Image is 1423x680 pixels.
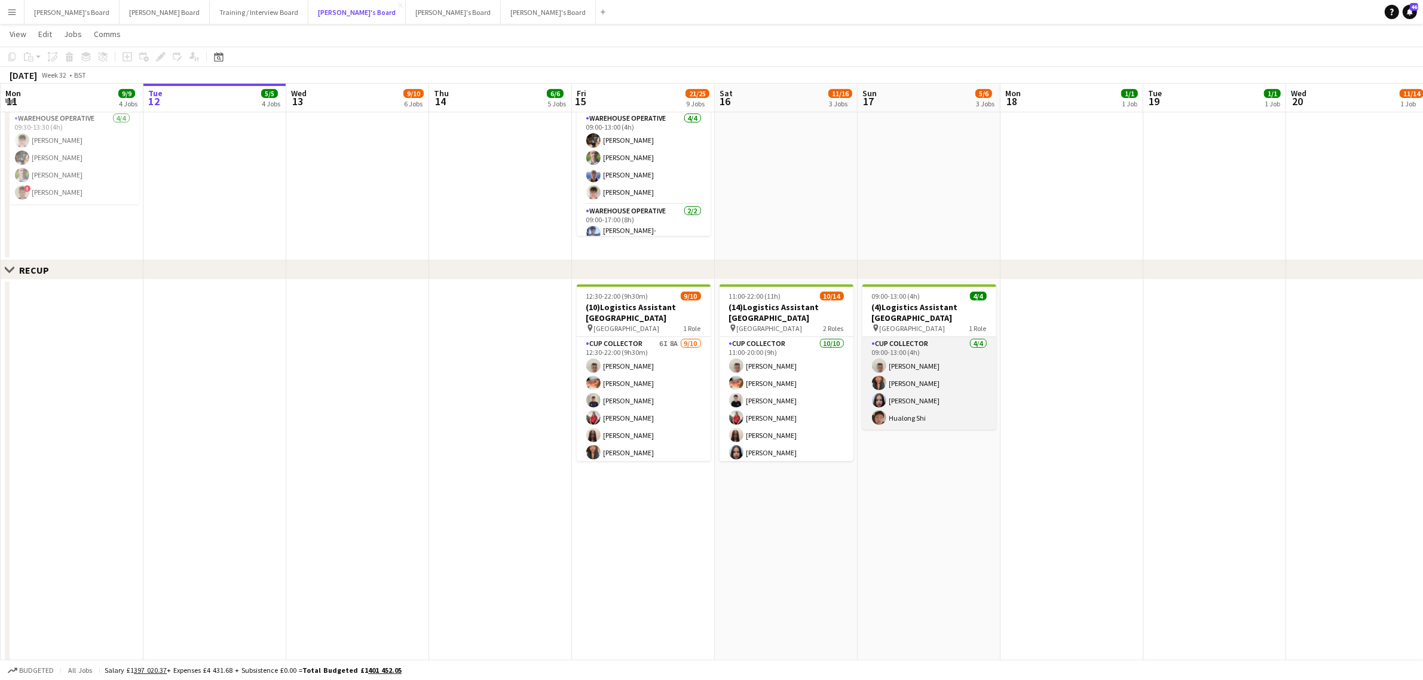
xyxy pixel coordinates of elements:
tcxspan: Call 401 452.05 via 3CX [368,666,402,675]
span: 11:00-22:00 (11h) [729,292,781,301]
span: 9/9 [118,89,135,98]
div: 1 Job [1122,99,1137,108]
span: 17 [861,94,877,108]
span: Fri [577,88,586,99]
div: BST [74,71,86,79]
div: 3 Jobs [829,99,852,108]
span: 1/1 [1121,89,1138,98]
h3: (4)Logistics Assistant [GEOGRAPHIC_DATA] [862,302,996,323]
span: 5/6 [975,89,992,98]
span: Jobs [64,29,82,39]
span: ! [24,185,31,192]
span: 12 [146,94,163,108]
span: [GEOGRAPHIC_DATA] [737,324,803,333]
span: 09:00-13:00 (4h) [872,292,920,301]
app-card-role: CUP COLLECTOR6I8A9/1012:30-22:00 (9h30m)[PERSON_NAME][PERSON_NAME][PERSON_NAME][PERSON_NAME][PERS... [577,337,711,534]
span: Week 32 [39,71,69,79]
span: 9/10 [681,292,701,301]
div: 9 Jobs [686,99,709,108]
div: RECUP [19,264,59,276]
button: [PERSON_NAME]'s Board [501,1,596,24]
a: 46 [1403,5,1417,19]
span: Comms [94,29,121,39]
button: [PERSON_NAME]'s Board [406,1,501,24]
span: Total Budgeted £1 [302,666,402,675]
span: 46 [1410,3,1418,11]
app-job-card: 09:00-17:00 (8h)6/6SFG WAREHOUSE - [GEOGRAPHIC_DATA] Guilford Gu3 2dx2 RolesWarehouse Operative4/... [577,59,711,236]
span: View [10,29,26,39]
div: 4 Jobs [262,99,280,108]
button: [PERSON_NAME]'s Board [25,1,120,24]
span: 18 [1003,94,1021,108]
h3: (10)Logistics Assistant [GEOGRAPHIC_DATA] [577,302,711,323]
app-card-role: Warehouse Operative2/209:00-17:00 (8h)[PERSON_NAME]-[PERSON_NAME] [577,204,711,266]
div: Salary £1 + Expenses £4 431.68 + Subsistence £0.00 = [105,666,402,675]
a: View [5,26,31,42]
span: 10/14 [820,292,844,301]
span: 1 Role [684,324,701,333]
a: Jobs [59,26,87,42]
span: Sun [862,88,877,99]
span: 21/25 [686,89,709,98]
span: [GEOGRAPHIC_DATA] [880,324,945,333]
div: 1 Job [1265,99,1280,108]
app-job-card: 11:00-22:00 (11h)10/14(14)Logistics Assistant [GEOGRAPHIC_DATA] [GEOGRAPHIC_DATA]2 RolesCUP COLLE... [720,284,853,461]
div: 6 Jobs [404,99,423,108]
span: Thu [434,88,449,99]
h3: (14)Logistics Assistant [GEOGRAPHIC_DATA] [720,302,853,323]
span: 13 [289,94,307,108]
span: 9/10 [403,89,424,98]
button: Training / Interview Board [210,1,308,24]
a: Comms [89,26,126,42]
div: [DATE] [10,69,37,81]
div: 1 Job [1400,99,1423,108]
span: 16 [718,94,733,108]
a: Edit [33,26,57,42]
button: [PERSON_NAME]'s Board [308,1,406,24]
div: 3 Jobs [976,99,994,108]
span: Wed [1291,88,1306,99]
span: 19 [1146,94,1162,108]
span: 15 [575,94,586,108]
div: 5 Jobs [547,99,566,108]
span: 12:30-22:00 (9h30m) [586,292,648,301]
app-card-role: Warehouse Operative4/409:30-13:30 (4h)[PERSON_NAME][PERSON_NAME][PERSON_NAME]![PERSON_NAME] [5,112,139,204]
span: 4/4 [970,292,987,301]
app-job-card: 12:30-22:00 (9h30m)9/10(10)Logistics Assistant [GEOGRAPHIC_DATA] [GEOGRAPHIC_DATA]1 RoleCUP COLLE... [577,284,711,461]
span: All jobs [66,666,94,675]
span: 11 [4,94,21,108]
app-card-role: CUP COLLECTOR4/409:00-13:00 (4h)[PERSON_NAME][PERSON_NAME][PERSON_NAME]Hualong Shi [862,337,996,430]
span: [GEOGRAPHIC_DATA] [594,324,660,333]
button: [PERSON_NAME] Board [120,1,210,24]
app-job-card: 09:00-13:00 (4h)4/4(4)Logistics Assistant [GEOGRAPHIC_DATA] [GEOGRAPHIC_DATA]1 RoleCUP COLLECTOR4... [862,284,996,430]
span: 6/6 [547,89,564,98]
span: 14 [432,94,449,108]
app-card-role: CUP COLLECTOR10/1011:00-20:00 (9h)[PERSON_NAME][PERSON_NAME][PERSON_NAME][PERSON_NAME][PERSON_NAM... [720,337,853,534]
span: Mon [5,88,21,99]
span: Tue [148,88,163,99]
span: 1/1 [1264,89,1281,98]
span: Edit [38,29,52,39]
span: 11/16 [828,89,852,98]
span: 20 [1289,94,1306,108]
span: Budgeted [19,666,54,675]
span: Mon [1005,88,1021,99]
span: Wed [291,88,307,99]
span: 1 Role [969,324,987,333]
tcxspan: Call 397 020.37 via 3CX [134,666,167,675]
div: 4 Jobs [119,99,137,108]
span: Sat [720,88,733,99]
app-card-role: Warehouse Operative4/409:00-13:00 (4h)[PERSON_NAME][PERSON_NAME][PERSON_NAME][PERSON_NAME] [577,112,711,204]
span: 2 Roles [824,324,844,333]
app-job-card: 09:30-13:30 (4h)4/4SFG WAREHOUSE - [GEOGRAPHIC_DATA] Guilford Gu3 2dx1 RoleWarehouse Operative4/4... [5,59,139,204]
span: Tue [1148,88,1162,99]
button: Budgeted [6,664,56,677]
span: 5/5 [261,89,278,98]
